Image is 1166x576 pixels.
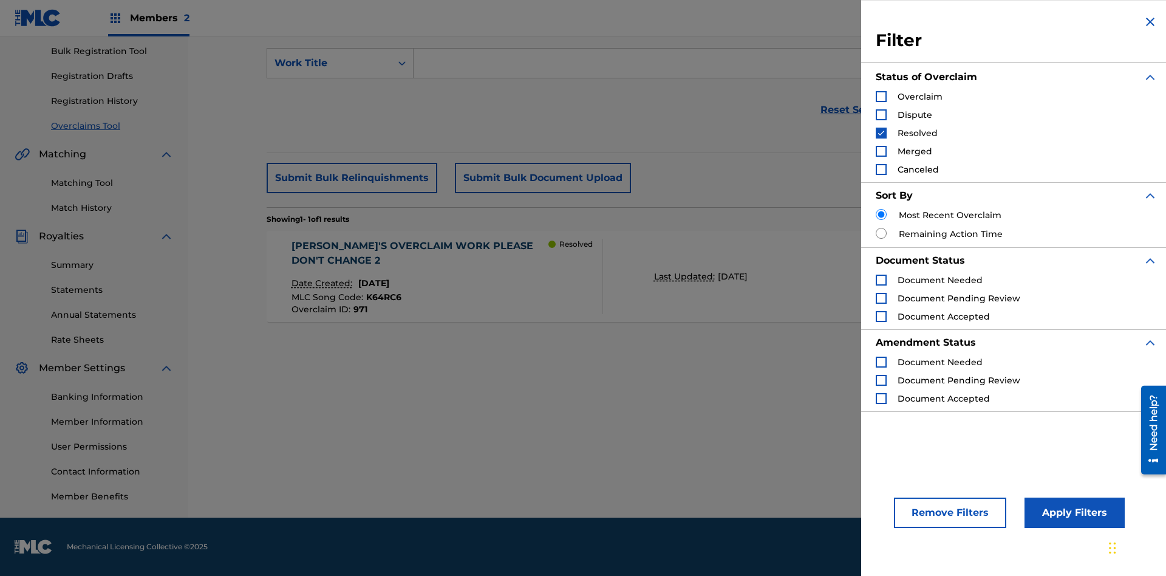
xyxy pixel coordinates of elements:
a: Contact Information [51,465,174,478]
img: expand [159,229,174,244]
span: Royalties [39,229,84,244]
span: Merged [898,146,932,157]
button: Apply Filters [1025,498,1125,528]
a: Statements [51,284,174,297]
img: expand [159,361,174,375]
span: 971 [353,304,367,315]
strong: Sort By [876,190,913,201]
a: Bulk Registration Tool [51,45,174,58]
span: Canceled [898,164,939,175]
span: Document Needed [898,275,983,286]
img: MLC Logo [15,9,61,27]
button: Submit Bulk Document Upload [455,163,631,193]
img: expand [1143,188,1157,203]
span: Member Settings [39,361,125,375]
span: Document Pending Review [898,293,1020,304]
img: expand [1143,70,1157,84]
span: Members [130,11,189,25]
img: close [1143,15,1157,29]
div: Drag [1109,530,1116,566]
span: 2 [184,12,189,24]
p: Date Created: [291,277,355,290]
iframe: Resource Center [1132,381,1166,481]
a: Registration Drafts [51,70,174,83]
a: Reset Search [814,97,893,123]
a: Overclaims Tool [51,120,174,132]
strong: Status of Overclaim [876,71,977,83]
img: expand [1143,335,1157,350]
span: K64RC6 [366,292,401,303]
h3: Filter [876,30,1157,52]
img: logo [15,540,52,554]
a: Summary [51,259,174,272]
button: Remove Filters [894,498,1006,528]
strong: Document Status [876,255,965,266]
strong: Amendment Status [876,337,976,348]
iframe: Chat Widget [1105,518,1166,576]
img: Top Rightsholders [108,11,123,26]
span: Resolved [898,128,938,139]
span: Overclaim ID : [291,304,353,315]
a: Member Benefits [51,490,174,503]
a: Match History [51,202,174,214]
div: Work Title [274,56,384,70]
span: Matching [39,147,86,162]
img: expand [159,147,174,162]
form: Search Form [267,48,1088,134]
a: [PERSON_NAME]'S OVERCLAIM WORK PLEASE DON'T CHANGE 2Date Created:[DATE]MLC Song Code:K64RC6Overcl... [267,231,1088,322]
span: MLC Song Code : [291,292,366,303]
a: Matching Tool [51,177,174,190]
a: Banking Information [51,391,174,403]
div: [PERSON_NAME]'S OVERCLAIM WORK PLEASE DON'T CHANGE 2 [291,239,549,268]
span: [DATE] [718,271,748,282]
img: expand [1143,253,1157,268]
a: Member Information [51,416,174,428]
label: Most Recent Overclaim [899,209,1001,222]
span: Document Needed [898,357,983,368]
p: Showing 1 - 1 of 1 results [267,214,349,225]
img: Royalties [15,229,29,244]
span: Mechanical Licensing Collective © 2025 [67,541,208,552]
a: Annual Statements [51,309,174,321]
span: Overclaim [898,91,943,102]
span: Document Accepted [898,393,990,404]
img: Member Settings [15,361,29,375]
span: Document Pending Review [898,375,1020,386]
img: checkbox [877,129,885,137]
a: Rate Sheets [51,334,174,346]
p: Resolved [559,239,593,250]
img: Matching [15,147,30,162]
label: Remaining Action Time [899,228,1003,241]
span: Document Accepted [898,311,990,322]
button: Submit Bulk Relinquishments [267,163,437,193]
a: Registration History [51,95,174,108]
span: [DATE] [358,278,389,289]
a: User Permissions [51,441,174,453]
span: Dispute [898,109,932,120]
p: Last Updated: [654,270,718,283]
